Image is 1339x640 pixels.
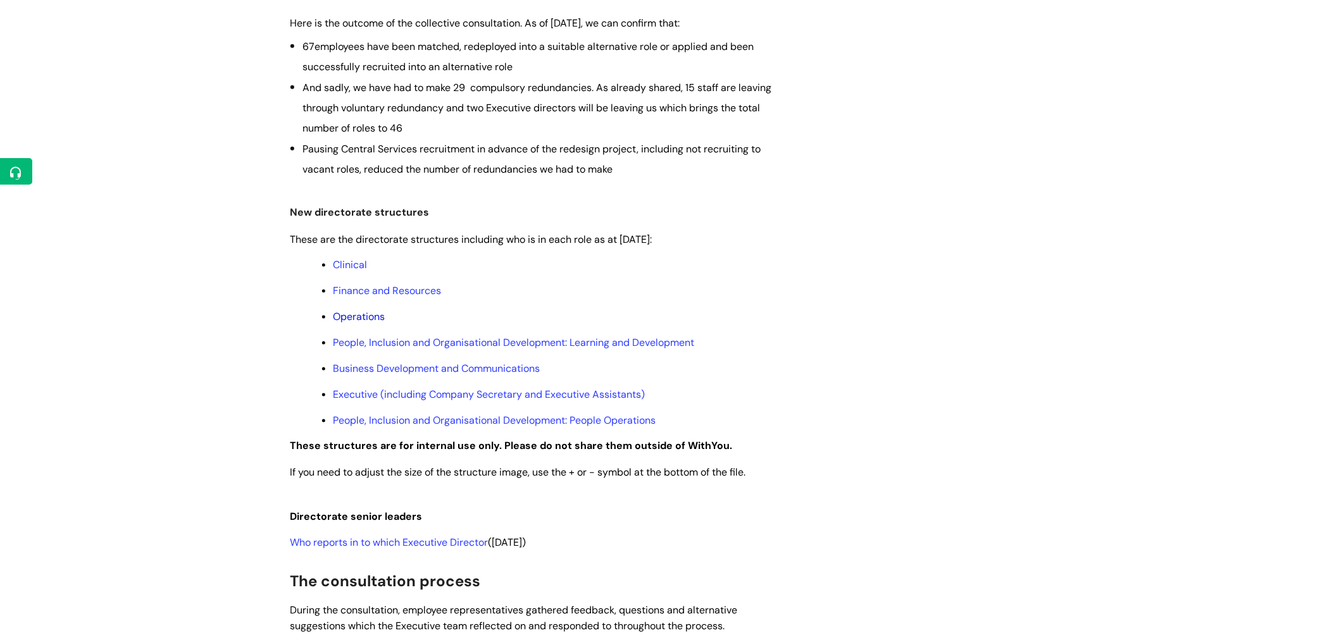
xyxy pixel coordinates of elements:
[302,40,754,73] span: employees have been matched, redeployed into a suitable alternative role or applied and been succ...
[290,536,488,550] a: Who reports in to which Executive Director
[290,439,732,452] strong: These structures are for internal use only. Please do not share them outside of WithYou.
[290,510,422,524] span: Directorate senior leaders
[290,536,526,550] span: ([DATE])
[333,362,540,375] a: Business Development and Communications
[333,414,656,427] a: People, Inclusion and Organisational Development: People Operations
[302,40,315,53] span: 67
[333,336,694,349] a: People, Inclusion and Organisational Development: Learning and Development
[333,388,645,401] a: Executive (including Company Secretary and Executive Assistants)
[333,284,441,297] a: Finance and Resources
[290,465,745,479] span: If you need to adjust the size of the structure image, use the + or - symbol at the bottom of the...
[333,258,367,271] a: Clinical
[290,206,429,219] span: New directorate structures
[290,16,680,30] span: Here is the outcome of the collective consultation. As of [DATE], we can confirm that:
[290,572,480,591] span: The consultation process
[333,310,385,323] a: Operations
[290,604,737,633] span: During the consultation, employee representatives gathered feedback, questions and alternative su...
[290,233,652,246] span: These are the directorate structures including who is in each role as at [DATE]:
[302,81,771,135] span: And sadly, we have had to make 29 compulsory redundancies. As already shared, 15 staff are leavin...
[302,142,761,176] span: Pausing Central Services recruitment in advance of the redesign project, including not recruiting...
